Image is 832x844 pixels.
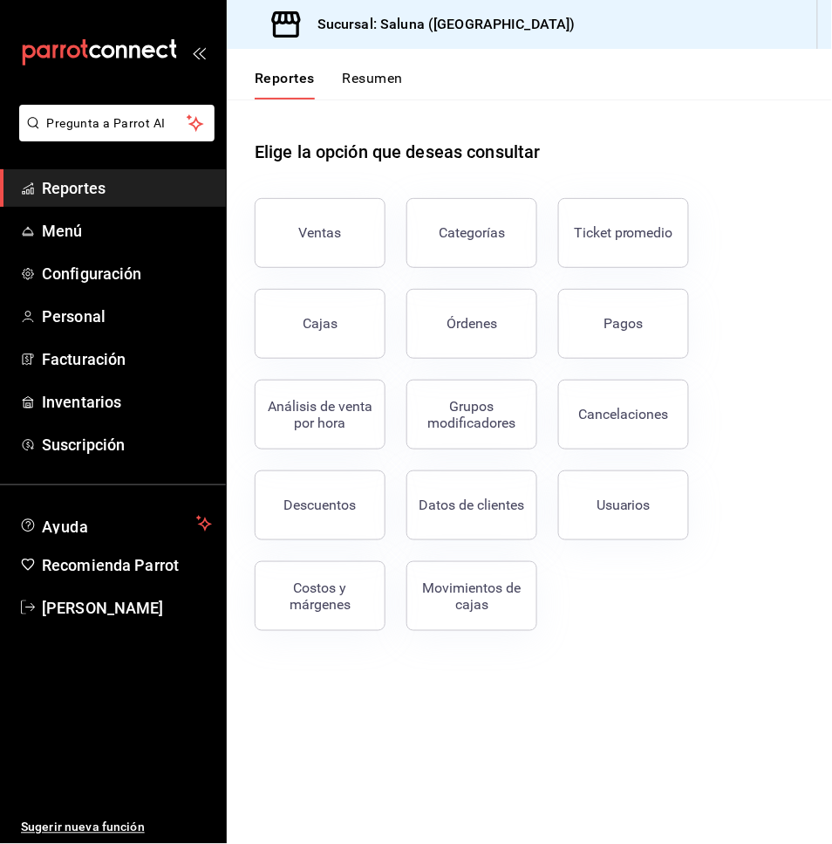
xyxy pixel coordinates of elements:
[12,127,215,145] a: Pregunta a Parrot AI
[418,398,526,431] div: Grupos modificadores
[42,596,212,620] span: [PERSON_NAME]
[406,289,537,359] button: Órdenes
[284,497,357,513] div: Descuentos
[558,198,689,268] button: Ticket promedio
[255,289,385,359] button: Cajas
[574,224,673,241] div: Ticket promedio
[579,406,669,422] div: Cancelaciones
[597,497,651,513] div: Usuarios
[255,470,385,540] button: Descuentos
[303,14,576,35] h3: Sucursal: Saluna ([GEOGRAPHIC_DATA])
[255,139,541,165] h1: Elige la opción que deseas consultar
[42,305,212,328] span: Personal
[192,45,206,59] button: open_drawer_menu
[303,315,338,332] div: Cajas
[42,433,212,456] span: Suscripción
[42,262,212,285] span: Configuración
[406,561,537,631] button: Movimientos de cajas
[255,380,385,449] button: Análisis de venta por hora
[255,70,315,99] button: Reportes
[266,398,374,431] div: Análisis de venta por hora
[42,390,212,414] span: Inventarios
[42,219,212,243] span: Menú
[558,470,689,540] button: Usuarios
[255,198,385,268] button: Ventas
[418,580,526,613] div: Movimientos de cajas
[47,114,188,133] span: Pregunta a Parrot AI
[42,347,212,371] span: Facturación
[266,580,374,613] div: Costos y márgenes
[604,315,644,332] div: Pagos
[406,470,537,540] button: Datos de clientes
[419,497,525,513] div: Datos de clientes
[21,819,212,837] span: Sugerir nueva función
[406,198,537,268] button: Categorías
[42,553,212,577] span: Recomienda Parrot
[558,380,689,449] button: Cancelaciones
[343,70,403,99] button: Resumen
[42,513,189,534] span: Ayuda
[255,561,385,631] button: Costos y márgenes
[19,105,215,141] button: Pregunta a Parrot AI
[439,224,505,241] div: Categorías
[42,176,212,200] span: Reportes
[255,70,403,99] div: navigation tabs
[299,224,342,241] div: Ventas
[558,289,689,359] button: Pagos
[447,315,497,332] div: Órdenes
[406,380,537,449] button: Grupos modificadores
